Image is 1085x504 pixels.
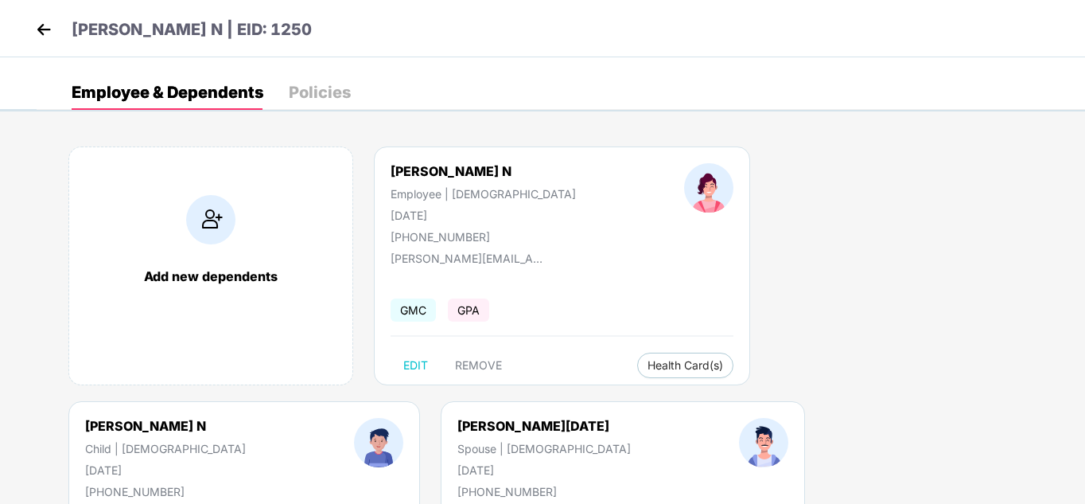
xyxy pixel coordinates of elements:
[448,299,489,322] span: GPA
[684,163,733,213] img: profileImage
[391,299,436,322] span: GMC
[739,418,788,467] img: profileImage
[289,84,351,100] div: Policies
[457,418,631,434] div: [PERSON_NAME][DATE]
[457,442,631,455] div: Spouse | [DEMOGRAPHIC_DATA]
[391,163,576,179] div: [PERSON_NAME] N
[85,268,336,284] div: Add new dependents
[186,195,235,244] img: addIcon
[647,361,723,369] span: Health Card(s)
[403,359,428,372] span: EDIT
[442,353,515,378] button: REMOVE
[457,463,631,477] div: [DATE]
[85,442,246,455] div: Child | [DEMOGRAPHIC_DATA]
[85,418,246,434] div: [PERSON_NAME] N
[391,252,550,265] div: [PERSON_NAME][EMAIL_ADDRESS][DOMAIN_NAME]
[85,463,246,477] div: [DATE]
[85,485,246,498] div: [PHONE_NUMBER]
[391,230,576,244] div: [PHONE_NUMBER]
[391,187,576,201] div: Employee | [DEMOGRAPHIC_DATA]
[72,84,263,100] div: Employee & Dependents
[455,359,502,372] span: REMOVE
[354,418,403,467] img: profileImage
[32,18,56,41] img: back
[391,209,576,222] div: [DATE]
[457,485,631,498] div: [PHONE_NUMBER]
[391,353,441,378] button: EDIT
[72,18,312,42] p: [PERSON_NAME] N | EID: 1250
[637,353,733,378] button: Health Card(s)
